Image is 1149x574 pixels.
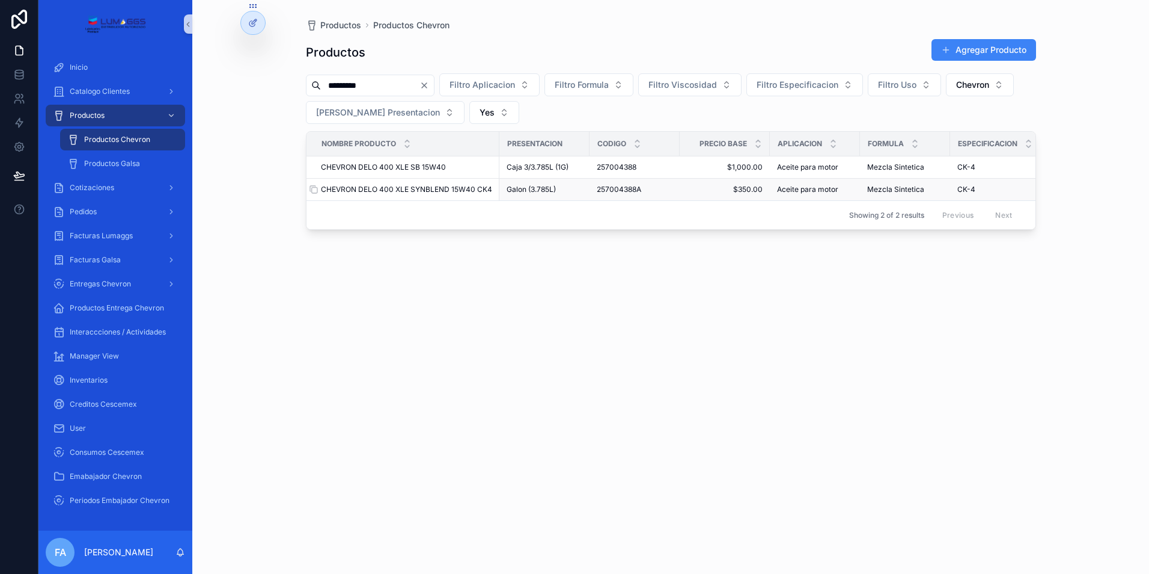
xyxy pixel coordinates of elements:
a: Productos Chevron [373,19,450,31]
span: Aceite para motor [777,162,838,172]
span: Chevron [956,79,989,91]
a: 257004388 [597,162,672,172]
span: Aplicacion [778,139,822,149]
a: Consumos Cescemex [46,442,185,463]
a: Facturas Galsa [46,249,185,271]
span: Filtro Viscosidad [648,79,717,91]
a: Pedidos [46,201,185,223]
span: Filtro Formula [555,79,609,91]
a: Interaccciones / Actividades [46,321,185,343]
a: Productos Entrega Chevron [46,297,185,319]
button: Agregar Producto [931,39,1036,61]
span: Pedidos [70,207,97,217]
a: 257004388A [597,185,672,194]
div: scrollable content [38,48,192,527]
a: Inventarios [46,369,185,391]
span: Especificacion [958,139,1017,149]
a: CK-4 [957,162,1033,172]
a: Emabajador Chevron [46,466,185,487]
a: Productos Galsa [60,153,185,174]
span: Emabajador Chevron [70,472,142,481]
a: Manager View [46,345,185,367]
span: Inicio [70,63,88,72]
a: Facturas Lumaggs [46,225,185,247]
span: Mezcla Sintetica [867,185,924,194]
span: Inventarios [70,375,108,385]
button: Select Button [746,73,863,96]
button: Select Button [638,73,742,96]
span: Nombre Producto [322,139,396,149]
a: $1,000.00 [687,162,763,172]
span: FA [55,545,66,560]
p: [PERSON_NAME] [84,546,153,558]
span: Precio Base [699,139,747,149]
span: Productos Galsa [84,159,140,168]
a: Caja 3/3.785L (1G) [507,162,582,172]
a: Periodos Embajador Chevron [46,490,185,511]
span: Creditos Cescemex [70,400,137,409]
span: User [70,424,86,433]
button: Select Button [439,73,540,96]
span: Periodos Embajador Chevron [70,496,169,505]
span: Cotizaciones [70,183,114,193]
span: Facturas Lumaggs [70,231,133,241]
a: Inicio [46,57,185,78]
span: Caja 3/3.785L (1G) [507,162,568,172]
button: Select Button [946,73,1014,96]
button: Clear [419,81,434,90]
span: Formula [868,139,904,149]
a: CHEVRON DELO 400 XLE SB 15W40 [321,162,492,172]
span: Filtro Aplicacion [450,79,515,91]
span: Consumos Cescemex [70,448,144,457]
a: Productos [306,19,361,31]
span: Showing 2 of 2 results [849,211,924,220]
a: Aceite para motor [777,162,853,172]
span: Productos [320,19,361,31]
span: Yes [480,106,495,119]
a: Productos Chevron [60,129,185,150]
span: Galon (3.785L) [507,185,556,194]
span: Codigo [597,139,626,149]
button: Select Button [469,101,519,124]
span: Filtro Especificacion [757,79,838,91]
a: Entregas Chevron [46,273,185,295]
h1: Productos [306,44,365,61]
a: Creditos Cescemex [46,393,185,415]
a: Mezcla Sintetica [867,162,943,172]
span: Productos [70,111,105,120]
span: Facturas Galsa [70,255,121,265]
button: Select Button [868,73,941,96]
a: Aceite para motor [777,185,853,194]
a: CHEVRON DELO 400 XLE SYNBLEND 15W40 CK4 [321,185,492,194]
span: Productos Entrega Chevron [70,303,164,313]
span: 257004388 [597,162,636,172]
a: Cotizaciones [46,177,185,199]
span: CK-4 [957,185,975,194]
span: Productos Chevron [84,135,150,144]
span: Interaccciones / Actividades [70,327,166,337]
button: Select Button [544,73,633,96]
span: CK-4 [957,162,975,172]
a: Productos [46,105,185,126]
a: Mezcla Sintetica [867,185,943,194]
span: Mezcla Sintetica [867,162,924,172]
a: CK-4 [957,185,1033,194]
span: [PERSON_NAME] Presentacion [316,106,440,119]
img: App logo [85,14,145,34]
span: Presentacion [507,139,562,149]
a: Catalogo Clientes [46,81,185,102]
span: 257004388A [597,185,641,194]
span: Manager View [70,351,119,361]
span: Filtro Uso [878,79,916,91]
span: Aceite para motor [777,185,838,194]
span: CHEVRON DELO 400 XLE SB 15W40 [321,162,446,172]
a: User [46,418,185,439]
span: Catalogo Clientes [70,87,130,96]
a: $350.00 [687,185,763,194]
a: Galon (3.785L) [507,185,582,194]
button: Select Button [306,101,465,124]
